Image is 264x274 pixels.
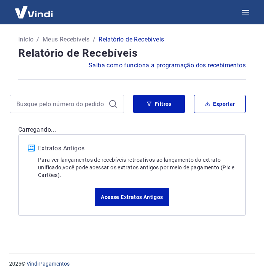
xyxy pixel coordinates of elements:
[18,35,33,44] a: Início
[16,98,105,110] input: Busque pelo número do pedido
[38,144,236,153] p: Extratos Antigos
[95,188,169,206] a: Acesse Extratos Antigos
[99,35,164,44] p: Relatório de Recebíveis
[9,0,59,24] img: Vindi
[28,145,35,151] img: ícone
[38,156,236,179] p: Para ver lançamentos de recebíveis retroativos ao lançamento do extrato unificado, você pode aces...
[43,35,90,44] a: Meus Recebíveis
[18,125,246,134] p: Carregando...
[194,95,246,113] button: Exportar
[9,260,255,268] p: 2025 ©
[18,46,246,61] h4: Relatório de Recebíveis
[93,35,95,44] p: /
[89,61,246,70] a: Saiba como funciona a programação dos recebimentos
[37,35,39,44] p: /
[27,261,70,267] a: Vindi Pagamentos
[133,95,185,113] button: Filtros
